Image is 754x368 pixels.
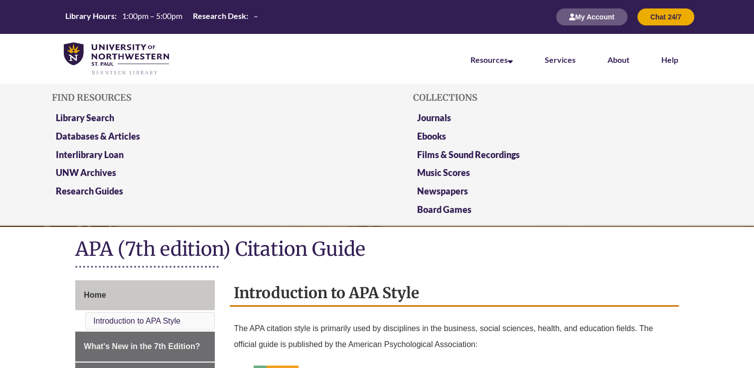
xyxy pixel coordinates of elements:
[417,131,446,142] a: Ebooks
[417,185,468,196] a: Newspapers
[556,12,627,21] a: My Account
[413,93,702,103] h5: Collections
[56,149,124,160] a: Interlibrary Loan
[64,42,169,76] img: UNWSP Library Logo
[417,149,520,160] a: Films & Sound Recordings
[84,342,200,351] span: What's New in the 7th Edition?
[470,55,513,64] a: Resources
[61,10,262,23] table: Hours Today
[417,204,471,215] a: Board Games
[75,332,215,362] a: What's New in the 7th Edition?
[637,12,694,21] a: Chat 24/7
[52,93,341,103] h5: Find Resources
[61,10,118,21] th: Library Hours:
[637,8,694,25] button: Chat 24/7
[230,280,678,307] h2: Introduction to APA Style
[545,55,576,64] a: Services
[254,11,258,20] span: –
[75,280,215,310] a: Home
[189,10,250,21] th: Research Desk:
[234,317,674,357] p: The APA citation style is primarily used by disciplines in the business, social sciences, health,...
[56,167,116,178] a: UNW Archives
[56,131,140,142] a: Databases & Articles
[661,55,678,64] a: Help
[417,167,470,178] a: Music Scores
[93,317,180,325] a: Introduction to APA Style
[417,112,451,123] a: Journals
[122,11,182,20] span: 1:00pm – 5:00pm
[56,112,114,123] a: Library Search
[556,8,627,25] button: My Account
[75,237,678,263] h1: APA (7th edition) Citation Guide
[56,185,123,196] a: Research Guides
[61,10,262,24] a: Hours Today
[607,55,629,64] a: About
[84,291,106,299] span: Home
